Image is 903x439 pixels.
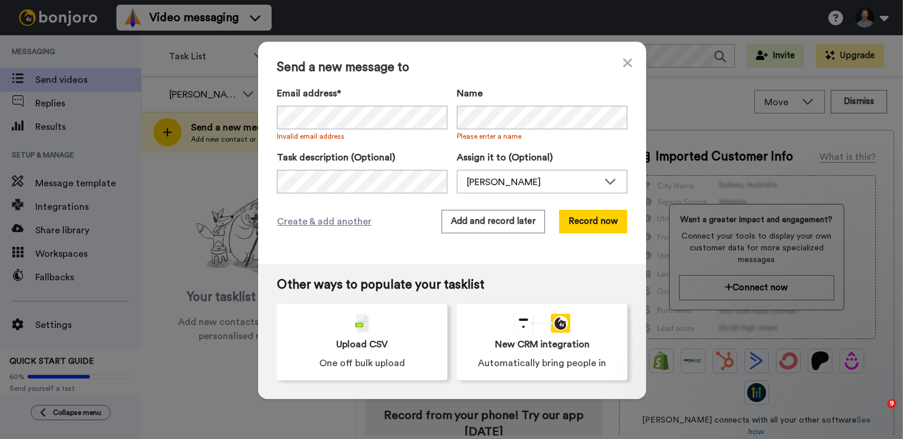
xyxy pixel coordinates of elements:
span: Please enter a name [457,132,627,141]
span: Name [457,86,483,100]
button: Record now [559,210,627,233]
span: New CRM integration [495,337,590,351]
span: Create & add another [277,215,372,229]
img: csv-grey.png [355,314,369,333]
span: Upload CSV [336,337,388,351]
span: Invalid email address [277,132,447,141]
iframe: Intercom live chat [863,399,891,427]
div: [PERSON_NAME] [467,175,598,189]
div: animation [514,314,570,333]
span: Other ways to populate your tasklist [277,278,627,292]
span: One off bulk upload [319,356,405,370]
label: Assign it to (Optional) [457,150,627,165]
button: Add and record later [442,210,545,233]
span: Automatically bring people in [478,356,606,370]
label: Email address* [277,86,447,100]
label: Task description (Optional) [277,150,447,165]
span: 9 [887,399,897,408]
span: Send a new message to [277,61,627,75]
